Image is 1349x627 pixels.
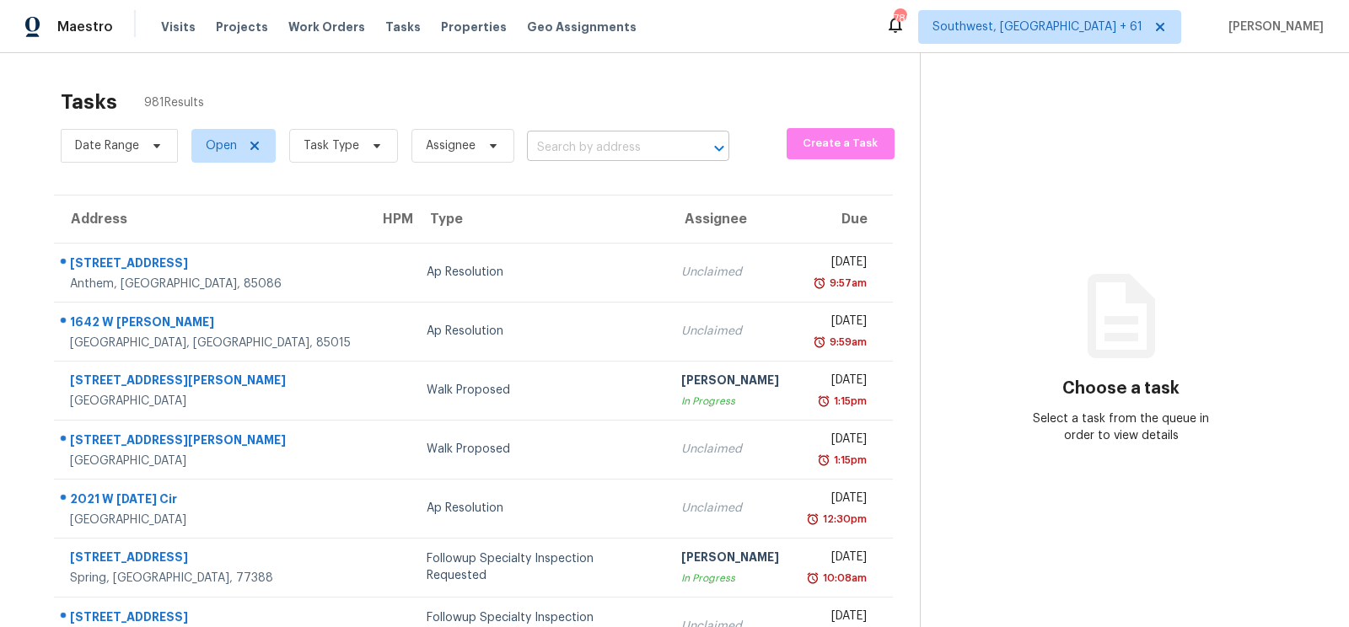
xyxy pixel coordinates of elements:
[806,490,867,511] div: [DATE]
[793,196,893,243] th: Due
[427,441,654,458] div: Walk Proposed
[681,323,779,340] div: Unclaimed
[70,453,352,469] div: [GEOGRAPHIC_DATA]
[894,10,906,27] div: 780
[707,137,731,160] button: Open
[61,94,117,110] h2: Tasks
[304,137,359,154] span: Task Type
[806,431,867,452] div: [DATE]
[144,94,204,111] span: 981 Results
[1222,19,1324,35] span: [PERSON_NAME]
[427,500,654,517] div: Ap Resolution
[826,334,867,351] div: 9:59am
[820,570,867,587] div: 10:08am
[70,549,352,570] div: [STREET_ADDRESS]
[427,323,654,340] div: Ap Resolution
[813,334,826,351] img: Overdue Alarm Icon
[817,393,830,410] img: Overdue Alarm Icon
[817,452,830,469] img: Overdue Alarm Icon
[1021,410,1222,444] div: Select a task from the queue in order to view details
[681,570,779,587] div: In Progress
[441,19,507,35] span: Properties
[1062,380,1180,397] h3: Choose a task
[70,431,352,453] div: [STREET_ADDRESS][PERSON_NAME]
[70,512,352,528] div: [GEOGRAPHIC_DATA]
[787,128,895,159] button: Create a Task
[70,490,352,512] div: 2021 W [DATE] Cir
[806,313,867,334] div: [DATE]
[70,276,352,292] div: Anthem, [GEOGRAPHIC_DATA], 85086
[70,372,352,393] div: [STREET_ADDRESS][PERSON_NAME]
[70,570,352,587] div: Spring, [GEOGRAPHIC_DATA], 77388
[806,372,867,393] div: [DATE]
[681,393,779,410] div: In Progress
[681,372,779,393] div: [PERSON_NAME]
[427,550,654,584] div: Followup Specialty Inspection Requested
[216,19,268,35] span: Projects
[830,452,867,469] div: 1:15pm
[681,549,779,570] div: [PERSON_NAME]
[70,255,352,276] div: [STREET_ADDRESS]
[527,19,637,35] span: Geo Assignments
[70,393,352,410] div: [GEOGRAPHIC_DATA]
[681,500,779,517] div: Unclaimed
[826,275,867,292] div: 9:57am
[70,313,352,335] div: 1642 W [PERSON_NAME]
[426,137,476,154] span: Assignee
[427,264,654,281] div: Ap Resolution
[806,511,820,528] img: Overdue Alarm Icon
[806,570,820,587] img: Overdue Alarm Icon
[932,19,1142,35] span: Southwest, [GEOGRAPHIC_DATA] + 61
[681,264,779,281] div: Unclaimed
[161,19,196,35] span: Visits
[427,382,654,399] div: Walk Proposed
[413,196,668,243] th: Type
[385,21,421,33] span: Tasks
[806,549,867,570] div: [DATE]
[54,196,366,243] th: Address
[820,511,867,528] div: 12:30pm
[681,441,779,458] div: Unclaimed
[830,393,867,410] div: 1:15pm
[75,137,139,154] span: Date Range
[288,19,365,35] span: Work Orders
[813,275,826,292] img: Overdue Alarm Icon
[70,335,352,351] div: [GEOGRAPHIC_DATA], [GEOGRAPHIC_DATA], 85015
[795,134,886,153] span: Create a Task
[206,137,237,154] span: Open
[366,196,413,243] th: HPM
[668,196,793,243] th: Assignee
[806,254,867,275] div: [DATE]
[527,135,682,161] input: Search by address
[57,19,113,35] span: Maestro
